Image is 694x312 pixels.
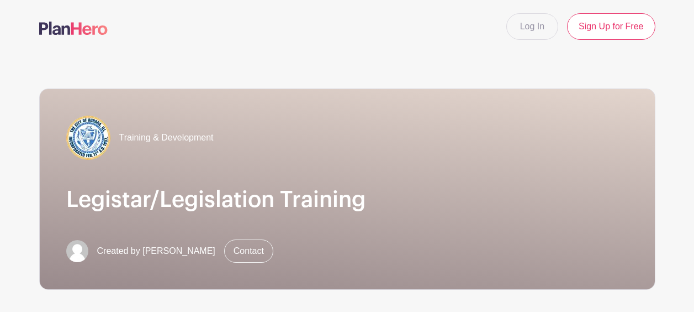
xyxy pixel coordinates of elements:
h1: Legistar/Legislation Training [66,186,628,213]
a: Contact [224,240,273,263]
img: COA%20logo%20(2).jpg [66,116,110,160]
img: logo-507f7623f17ff9eddc593b1ce0a138ce2505c220e1c5a4e2b4648c50719b7d32.svg [39,22,108,35]
a: Log In [506,13,558,40]
span: Created by [PERSON_NAME] [97,245,215,258]
span: Training & Development [119,131,214,144]
img: default-ce2991bfa6775e67f084385cd625a349d9dcbb7a52a09fb2fda1e96e2d18dcdb.png [66,240,88,262]
a: Sign Up for Free [567,13,655,40]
